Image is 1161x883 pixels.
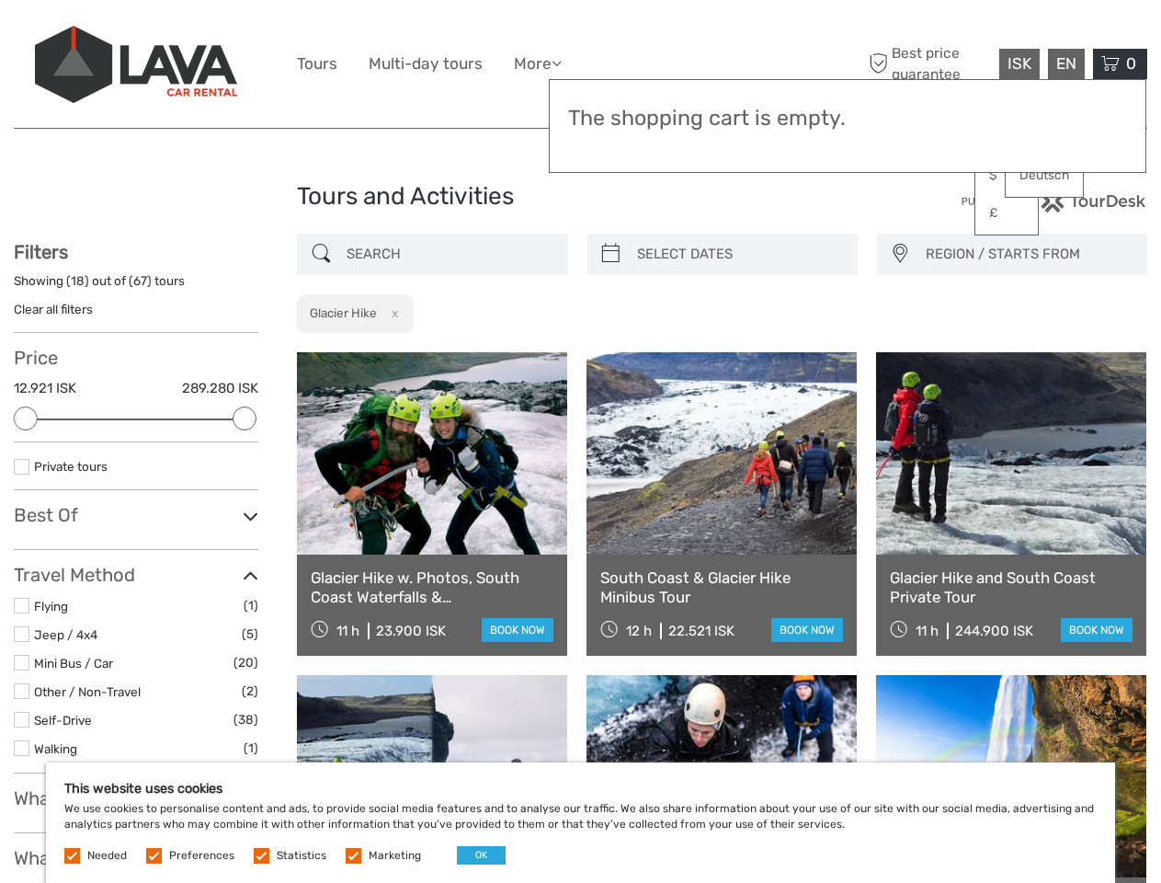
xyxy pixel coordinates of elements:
[297,51,337,77] a: Tours
[339,238,558,270] input: SEARCH
[14,302,93,316] a: Clear all filters
[34,627,97,642] a: Jeep / 4x4
[14,272,258,301] div: Showing ( ) out of ( ) tours
[297,182,864,212] h1: Tours and Activities
[277,848,326,864] label: Statistics
[233,709,258,730] span: (38)
[211,29,233,51] button: Open LiveChat chat widget
[14,379,76,398] label: 12.921 ISK
[630,238,848,270] input: SELECT DATES
[336,623,359,639] span: 11 h
[1061,618,1133,642] a: book now
[864,43,995,84] span: Best price guarantee
[376,623,446,639] div: 23.900 ISK
[568,106,1127,132] h3: The shopping cart is empty.
[35,26,237,103] img: 523-13fdf7b0-e410-4b32-8dc9-7907fc8d33f7_logo_big.jpg
[26,32,208,47] p: We're away right now. Please check back later!
[182,379,258,398] label: 289.280 ISK
[668,623,734,639] div: 22.521 ISK
[457,846,506,865] button: OK
[71,272,85,290] label: 18
[626,623,652,639] span: 12 h
[34,684,141,699] a: Other / Non-Travel
[34,599,68,614] a: Flying
[514,51,562,77] a: More
[975,159,1038,192] a: $
[244,738,258,759] span: (1)
[916,623,939,639] span: 11 h
[34,741,77,756] a: Walking
[310,305,377,320] h2: Glacier Hike
[14,847,258,869] h3: What do you want to do?
[311,568,553,606] a: Glacier Hike w. Photos, South Coast Waterfalls & [GEOGRAPHIC_DATA]
[242,624,258,645] span: (5)
[600,568,843,606] a: South Coast & Glacier Hike Minibus Tour
[242,681,258,702] span: (2)
[233,652,258,673] span: (20)
[369,848,421,864] label: Marketing
[34,459,108,474] a: Private tours
[244,595,258,616] span: (1)
[482,618,553,642] a: book now
[380,304,404,323] button: x
[14,564,258,586] h3: Travel Method
[1048,49,1085,79] div: EN
[369,51,483,77] a: Multi-day tours
[34,713,92,728] a: Self-Drive
[14,504,258,526] h3: Best Of
[1007,54,1031,73] span: ISK
[771,618,843,642] a: book now
[955,623,1033,639] div: 244.900 ISK
[64,781,1097,797] h5: This website uses cookies
[87,848,127,864] label: Needed
[133,272,147,290] label: 67
[34,656,113,671] a: Mini Bus / Car
[14,787,258,809] h3: What do you want to see?
[961,189,1147,212] img: PurchaseViaTourDesk.png
[14,241,68,263] strong: Filters
[169,848,234,864] label: Preferences
[975,197,1038,230] a: £
[14,347,258,369] h3: Price
[46,763,1115,883] div: We use cookies to personalise content and ads, to provide social media features and to analyse ou...
[1006,159,1083,192] a: Deutsch
[917,239,1138,269] button: REGION / STARTS FROM
[1123,54,1139,73] span: 0
[890,568,1133,606] a: Glacier Hike and South Coast Private Tour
